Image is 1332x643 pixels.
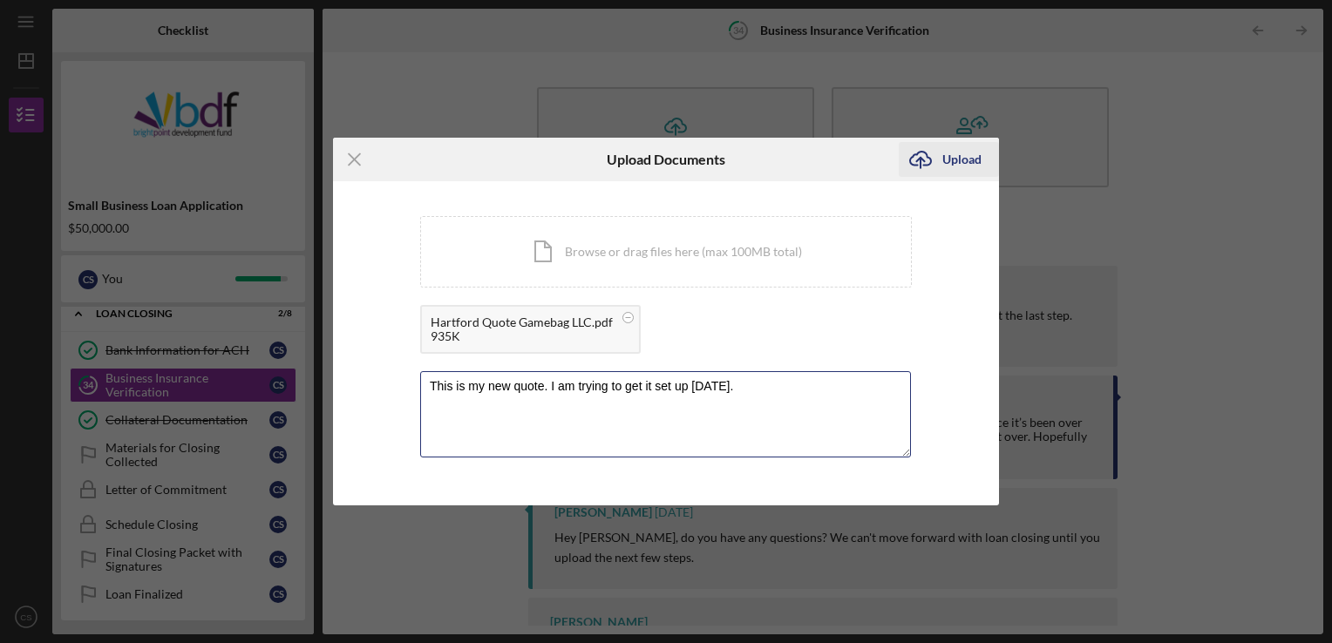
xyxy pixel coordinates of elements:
[607,152,725,167] h6: Upload Documents
[431,329,613,343] div: 935K
[899,142,999,177] button: Upload
[420,371,911,457] textarea: This is my new quote. I am trying to get it set up [DATE].
[431,315,613,329] div: Hartford Quote Gamebag LLC.pdf
[942,142,982,177] div: Upload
